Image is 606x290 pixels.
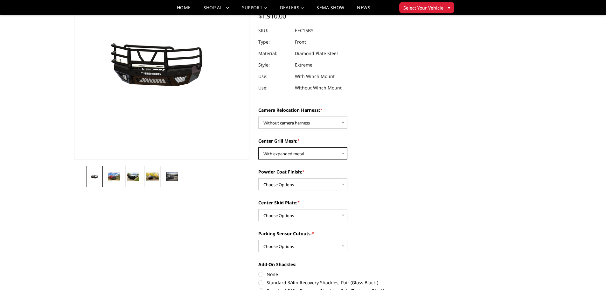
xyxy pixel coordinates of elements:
[448,4,450,11] span: ▾
[399,2,454,13] button: Select Your Vehicle
[258,71,290,82] dt: Use:
[258,12,286,20] span: $1,910.00
[146,173,159,181] img: 2015-2019 Chevrolet 2500-3500 - T2 Series - Extreme Front Bumper (receiver or winch)
[258,199,434,206] label: Center Skid Plate:
[295,82,342,94] dd: Without Winch Mount
[88,173,101,180] img: 2015-2019 Chevrolet 2500-3500 - T2 Series - Extreme Front Bumper (receiver or winch)
[177,5,191,15] a: Home
[403,4,443,11] span: Select Your Vehicle
[258,59,290,71] dt: Style:
[258,279,434,286] label: Standard 3/4in Recovery Shackles, Pair (Gloss Black )
[258,271,434,278] label: None
[258,261,434,268] label: Add-On Shackles:
[204,5,229,15] a: shop all
[574,259,606,290] iframe: Chat Widget
[258,82,290,94] dt: Use:
[317,5,344,15] a: SEMA Show
[295,36,306,48] dd: Front
[166,172,178,180] img: 2015-2019 Chevrolet 2500-3500 - T2 Series - Extreme Front Bumper (receiver or winch)
[295,48,338,59] dd: Diamond Plate Steel
[108,173,120,181] img: 2015-2019 Chevrolet 2500-3500 - T2 Series - Extreme Front Bumper (receiver or winch)
[242,5,267,15] a: Support
[258,48,290,59] dt: Material:
[295,59,312,71] dd: Extreme
[258,230,434,237] label: Parking Sensor Cutouts:
[295,71,335,82] dd: With Winch Mount
[295,25,313,36] dd: EEC15BY
[258,25,290,36] dt: SKU:
[280,5,304,15] a: Dealers
[258,168,434,175] label: Powder Coat Finish:
[258,138,434,144] label: Center Grill Mesh:
[127,172,140,181] img: 2015-2019 Chevrolet 2500-3500 - T2 Series - Extreme Front Bumper (receiver or winch)
[258,107,434,113] label: Camera Relocation Harness:
[357,5,370,15] a: News
[258,36,290,48] dt: Type:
